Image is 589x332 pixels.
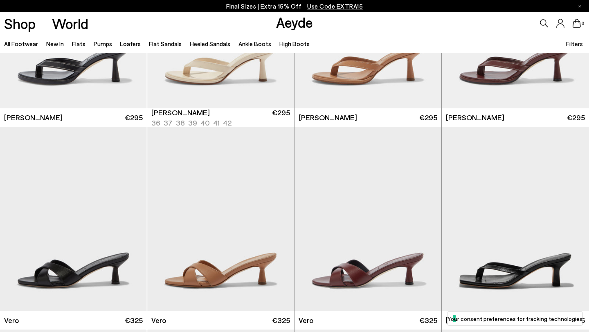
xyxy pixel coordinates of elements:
a: High Boots [279,40,310,47]
span: Vero [151,315,166,325]
img: Vero Leather Mules [294,127,441,311]
a: Vero €325 [294,311,441,330]
a: Pumps [94,40,112,47]
a: Flat Sandals [149,40,182,47]
a: New In [46,40,64,47]
span: [PERSON_NAME] [151,108,210,118]
span: Filters [566,40,583,47]
span: €295 [272,108,290,128]
a: [PERSON_NAME] €295 [442,108,589,127]
span: €325 [419,315,437,325]
span: Vero [4,315,19,325]
p: Final Sizes | Extra 15% Off [226,1,363,11]
span: €295 [125,112,143,123]
a: Heeled Sandals [190,40,230,47]
img: Wilma Leather Thong Sandals [442,127,589,311]
span: [PERSON_NAME] [299,112,357,123]
span: €325 [125,315,143,325]
span: Vero [299,315,313,325]
button: Your consent preferences for tracking technologies [447,312,582,325]
a: [PERSON_NAME] €295 [294,108,441,127]
span: €295 [419,112,437,123]
a: [PERSON_NAME] 36 37 38 39 40 41 42 €295 [147,108,294,127]
label: Your consent preferences for tracking technologies [447,314,582,323]
span: 0 [581,21,585,26]
span: [PERSON_NAME] [446,112,504,123]
ul: variant [151,118,229,128]
a: 0 [573,19,581,28]
span: €295 [567,112,585,123]
a: Loafers [120,40,141,47]
a: Shop [4,16,36,31]
a: Vero €325 [147,311,294,330]
img: Vero Leather Mules [147,127,294,311]
a: Ankle Boots [238,40,271,47]
span: [PERSON_NAME] [446,315,504,325]
span: [PERSON_NAME] [4,112,63,123]
a: Flats [72,40,85,47]
span: Navigate to /collections/ss25-final-sizes [307,2,363,10]
a: Aeyde [276,13,313,31]
a: All Footwear [4,40,38,47]
a: [PERSON_NAME] €295 [442,311,589,330]
span: €325 [272,315,290,325]
a: World [52,16,88,31]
